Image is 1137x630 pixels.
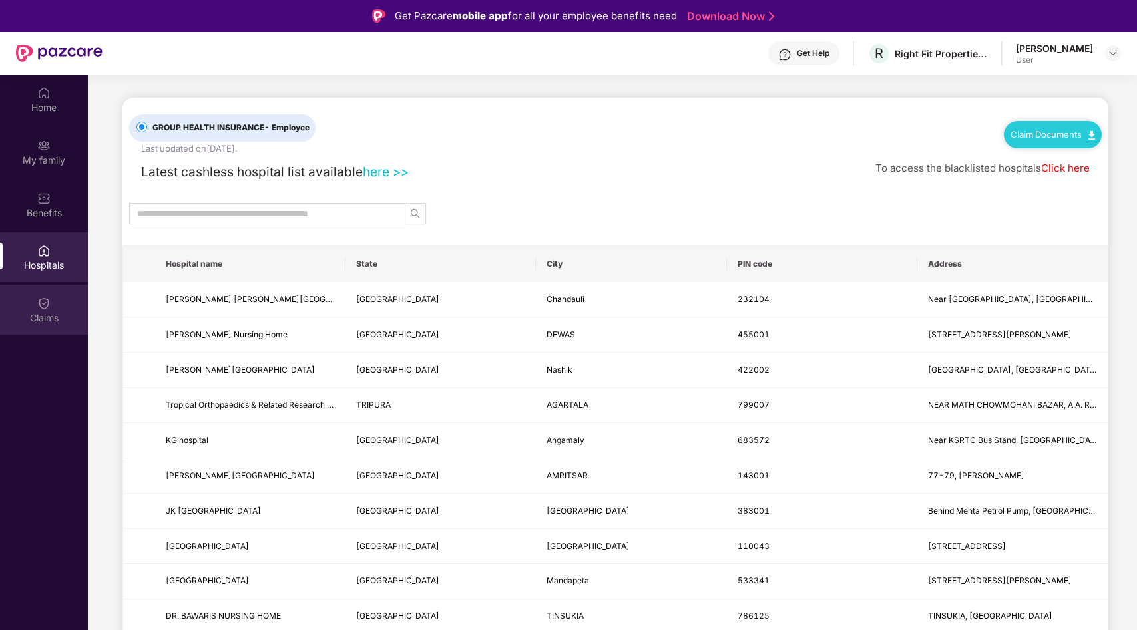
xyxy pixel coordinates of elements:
[917,282,1108,317] td: Near Power Point Petrol Pump, G T Road
[155,282,345,317] td: Shubham Raj Chikitsa Kendra Hospital
[356,470,439,480] span: [GEOGRAPHIC_DATA]
[345,458,536,494] td: Punjab
[155,529,345,564] td: Pearl Hospital
[1088,131,1095,140] img: svg+xml;base64,PHN2ZyB4bWxucz0iaHR0cDovL3d3dy53My5vcmcvMjAwMC9zdmciIHdpZHRoPSIxMC40IiBoZWlnaHQ9Ij...
[917,529,1108,564] td: RZ 40, A Block, Gali No 2, Deenapur Ext, Gurgaon Raod, Najafgarh
[536,388,726,423] td: AGARTALA
[166,575,249,585] span: [GEOGRAPHIC_DATA]
[917,317,1108,353] td: 163, Bhagat Singh Marg
[536,494,726,529] td: Himmatnagar
[928,365,1098,375] span: [GEOGRAPHIC_DATA], [GEOGRAPHIC_DATA]
[1016,42,1093,55] div: [PERSON_NAME]
[547,400,588,410] span: AGARTALA
[155,246,345,282] th: Hospital name
[917,353,1108,388] td: Runwal Nagar, Ugaon Road
[917,458,1108,494] td: 77-79, Ajit Nagar
[166,329,288,339] span: [PERSON_NAME] Nursing Home
[147,122,315,134] span: GROUP HEALTH INSURANCE
[738,400,770,410] span: 799007
[16,45,103,62] img: New Pazcare Logo
[928,329,1072,339] span: [STREET_ADDRESS][PERSON_NAME]
[356,329,439,339] span: [GEOGRAPHIC_DATA]
[928,470,1024,480] span: 77-79, [PERSON_NAME]
[778,48,792,61] img: svg+xml;base64,PHN2ZyBpZD0iSGVscC0zMngzMiIgeG1sbnM9Imh0dHA6Ly93d3cudzMub3JnLzIwMDAvc3ZnIiB3aWR0aD...
[536,282,726,317] td: Chandauli
[155,458,345,494] td: Dhingra General Hospital
[37,192,51,205] img: svg+xml;base64,PHN2ZyBpZD0iQmVuZWZpdHMiIHhtbG5zPSJodHRwOi8vd3d3LnczLm9yZy8yMDAwL3N2ZyIgd2lkdGg9Ij...
[166,365,315,375] span: [PERSON_NAME][GEOGRAPHIC_DATA]
[264,122,310,132] span: - Employee
[166,506,261,516] span: JK [GEOGRAPHIC_DATA]
[738,294,770,304] span: 232104
[356,294,439,304] span: [GEOGRAPHIC_DATA]
[917,423,1108,458] td: Near KSRTC Bus Stand, Trissur Road, Angamaly
[536,353,726,388] td: Nashik
[155,564,345,599] td: Ayyappa Hospitals
[727,246,917,282] th: PIN code
[1108,48,1118,59] img: svg+xml;base64,PHN2ZyBpZD0iRHJvcGRvd24tMzJ4MzIiIHhtbG5zPSJodHRwOi8vd3d3LnczLm9yZy8yMDAwL3N2ZyIgd2...
[166,435,208,445] span: KG hospital
[738,575,770,585] span: 533341
[928,435,1103,445] span: Near KSRTC Bus Stand, [GEOGRAPHIC_DATA]
[345,246,536,282] th: State
[345,388,536,423] td: TRIPURA
[166,470,315,480] span: [PERSON_NAME][GEOGRAPHIC_DATA]
[797,48,829,59] div: Get Help
[363,164,409,180] a: here >>
[1011,129,1095,140] a: Claim Documents
[345,564,536,599] td: Andhra Pradesh
[166,611,281,621] span: DR. BAWARIS NURSING HOME
[547,575,589,585] span: Mandapeta
[875,45,883,61] span: R
[345,494,536,529] td: Gujarat
[155,353,345,388] td: Janseva Hospital
[547,329,575,339] span: DEWAS
[928,575,1072,585] span: [STREET_ADDRESS][PERSON_NAME]
[928,259,1097,269] span: Address
[536,564,726,599] td: Mandapeta
[928,506,1116,516] span: Behind Mehta Petrol Pump, [GEOGRAPHIC_DATA]
[141,142,237,155] div: Last updated on [DATE] .
[37,86,51,100] img: svg+xml;base64,PHN2ZyBpZD0iSG9tZSIgeG1sbnM9Imh0dHA6Ly93d3cudzMub3JnLzIwMDAvc3ZnIiB3aWR0aD0iMjAiIG...
[917,564,1108,599] td: Door No. 15 - 436, Vemulapalli, Dwarapudi, Mandapeta Mandal
[928,400,1107,410] span: NEAR MATH CHOWMOHANI BAZAR, A.A. ROAD
[166,259,335,269] span: Hospital name
[738,470,770,480] span: 143001
[928,294,1119,304] span: Near [GEOGRAPHIC_DATA], [GEOGRAPHIC_DATA]
[738,611,770,621] span: 786125
[395,8,677,24] div: Get Pazcare for all your employee benefits need
[547,294,584,304] span: Chandauli
[356,365,439,375] span: [GEOGRAPHIC_DATA]
[356,611,439,621] span: [GEOGRAPHIC_DATA]
[536,423,726,458] td: Angamaly
[1016,55,1093,65] div: User
[345,353,536,388] td: Maharashtra
[875,162,1041,174] span: To access the blacklisted hospitals
[917,388,1108,423] td: NEAR MATH CHOWMOHANI BAZAR, A.A. ROAD
[547,541,630,551] span: [GEOGRAPHIC_DATA]
[895,47,988,60] div: Right Fit Properties LLP
[356,541,439,551] span: [GEOGRAPHIC_DATA]
[687,9,770,23] a: Download Now
[155,317,345,353] td: Maheshwari Nursing Home
[738,329,770,339] span: 455001
[547,435,584,445] span: Angamaly
[345,529,536,564] td: Delhi
[155,494,345,529] td: JK Orthopaedic Hospital
[536,458,726,494] td: AMRITSAR
[547,365,572,375] span: Nashik
[928,611,1052,621] span: TINSUKIA, [GEOGRAPHIC_DATA]
[738,435,770,445] span: 683572
[769,9,774,23] img: Stroke
[536,246,726,282] th: City
[345,282,536,317] td: Uttar Pradesh
[356,575,439,585] span: [GEOGRAPHIC_DATA]
[166,541,249,551] span: [GEOGRAPHIC_DATA]
[37,244,51,257] img: svg+xml;base64,PHN2ZyBpZD0iSG9zcGl0YWxzIiB4bWxucz0iaHR0cDovL3d3dy53My5vcmcvMjAwMC9zdmciIHdpZHRoPS...
[547,611,584,621] span: TINSUKIA
[166,400,353,410] span: Tropical Orthopaedics & Related Research Centre
[547,506,630,516] span: [GEOGRAPHIC_DATA]
[917,246,1108,282] th: Address
[738,541,770,551] span: 110043
[155,388,345,423] td: Tropical Orthopaedics & Related Research Centre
